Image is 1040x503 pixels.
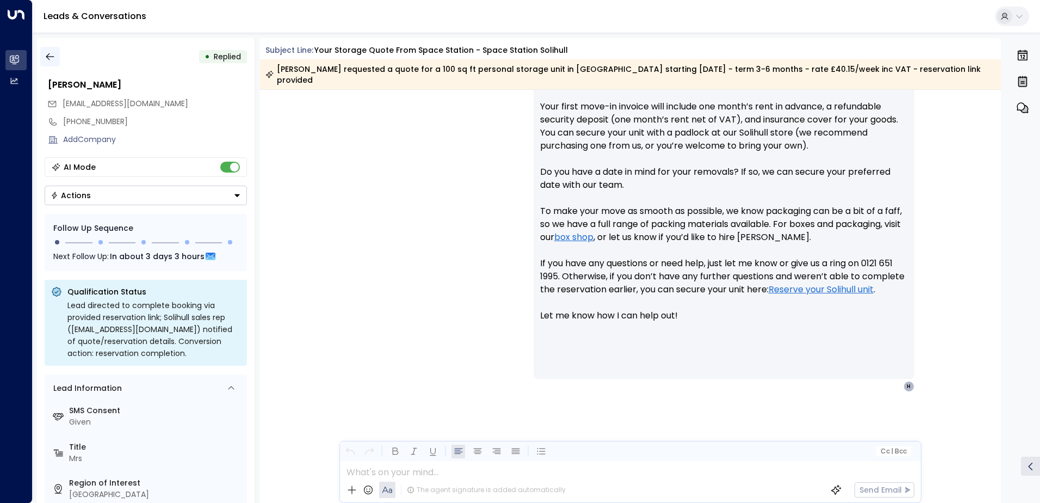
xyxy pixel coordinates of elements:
[876,446,911,457] button: Cc|Bcc
[110,250,205,262] span: In about 3 days 3 hours
[63,134,247,145] div: AddCompany
[64,162,96,173] div: AI Mode
[69,416,243,428] div: Given
[554,231,593,244] a: box shop
[45,186,247,205] button: Actions
[891,447,893,455] span: |
[769,283,874,296] a: Reserve your Solihull unit
[314,45,568,56] div: Your storage quote from Space Station - Space Station Solihull
[67,299,240,359] div: Lead directed to complete booking via provided reservation link; Solihull sales rep ([EMAIL_ADDRE...
[205,47,210,66] div: •
[63,116,247,127] div: [PHONE_NUMBER]
[67,286,240,297] p: Qualification Status
[903,381,914,392] div: H
[51,191,91,200] div: Actions
[362,445,376,458] button: Redo
[343,445,357,458] button: Undo
[880,447,906,455] span: Cc Bcc
[265,64,995,85] div: [PERSON_NAME] requested a quote for a 100 sq ft personal storage unit in [GEOGRAPHIC_DATA] starti...
[44,10,146,22] a: Leads & Conversations
[69,477,243,489] label: Region of Interest
[69,405,243,416] label: SMS Consent
[63,98,188,109] span: [EMAIL_ADDRESS][DOMAIN_NAME]
[214,51,241,62] span: Replied
[265,45,313,56] span: Subject Line:
[69,453,243,464] div: Mrs
[63,98,188,109] span: hello@karennjohnson.co.uk
[48,78,247,91] div: [PERSON_NAME]
[53,223,238,234] div: Follow Up Sequence
[407,485,566,495] div: The agent signature is added automatically
[49,383,122,394] div: Lead Information
[69,489,243,500] div: [GEOGRAPHIC_DATA]
[69,441,243,453] label: Title
[53,250,238,262] div: Next Follow Up:
[45,186,247,205] div: Button group with a nested menu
